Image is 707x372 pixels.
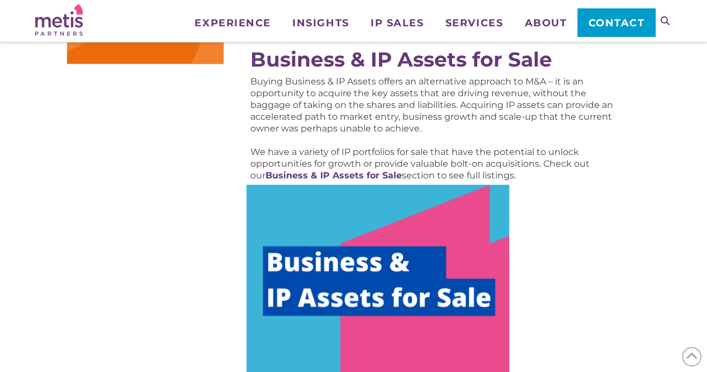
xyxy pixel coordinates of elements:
span: About [524,18,567,28]
span: Back to Top [682,347,701,366]
span: Contact [589,18,645,28]
a: Business & IP Assets for Sale [265,170,401,181]
p: We have a variety of IP portfolios for sale that have the potential to unlock opportunities for g... [250,146,615,181]
span: Services [445,18,503,28]
span: Experience [194,18,271,28]
p: Buying Business & IP Assets offers an alternative approach to M&A – it is an opportunity to acqui... [250,76,615,134]
a: Business & IP Assets for Sale [250,47,552,72]
span: Insights [292,18,349,28]
img: Metis Partners [35,4,83,36]
a: Contact [577,8,655,36]
span: IP Sales [371,18,424,28]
